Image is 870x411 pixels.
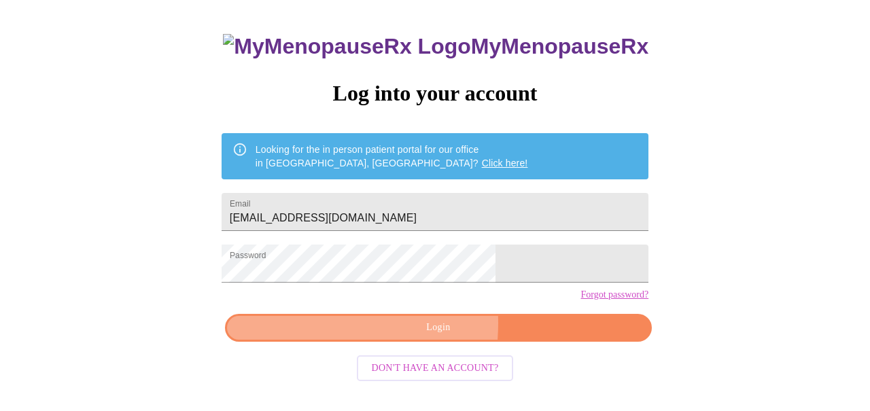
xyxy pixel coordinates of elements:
h3: Log into your account [222,81,648,106]
a: Click here! [482,158,528,168]
h3: MyMenopauseRx [223,34,648,59]
button: Don't have an account? [357,355,514,382]
div: Looking for the in person patient portal for our office in [GEOGRAPHIC_DATA], [GEOGRAPHIC_DATA]? [256,137,528,175]
a: Don't have an account? [353,361,517,372]
a: Forgot password? [580,289,648,300]
span: Login [241,319,636,336]
img: MyMenopauseRx Logo [223,34,470,59]
button: Login [225,314,652,342]
span: Don't have an account? [372,360,499,377]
